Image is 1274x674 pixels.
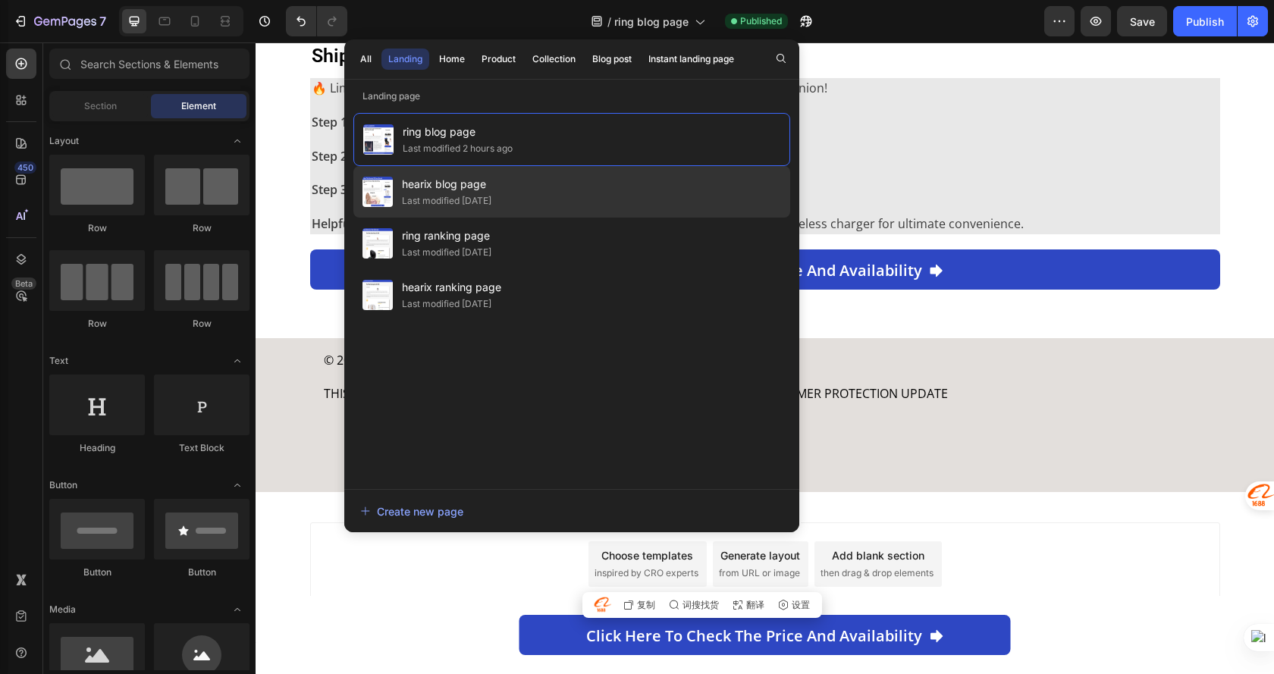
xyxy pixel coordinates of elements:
div: Publish [1186,14,1224,30]
span: hearix blog page [402,175,491,193]
div: 450 [14,161,36,174]
button: All [353,49,378,70]
button: Blog post [585,49,639,70]
div: Text Block [154,441,249,455]
span: ring blog page [403,123,513,141]
p: © 2025 Hearix. All Rights Reserved. Privacy Policy Terms of Service [68,309,951,326]
button: Collection [526,49,582,70]
p: Order Now & Claim Your 70% Discount (While Stocks Last!) [56,71,963,88]
span: Text [49,354,68,368]
span: inspired by CRO experts [339,524,443,538]
a: Click here to check the price and availability [55,207,965,247]
span: Button [49,478,77,492]
span: / [607,14,611,30]
div: Collection [532,52,576,66]
p: THIS IS AN ADVERTISEMENT AND NOT AN ACTUAL NEWS ARTICLE, BLOG, OR CONSUMER PROTECTION UPDATE [68,343,951,359]
div: Row [49,317,145,331]
strong: Helpful Hint: [56,173,128,190]
p: 🔥 Limited-Time Offer: Get 70% OFF Auralink Smart Ring - The Ultimate Health Companion! [56,37,963,54]
span: Toggle open [225,349,249,373]
div: Landing [388,52,422,66]
p: Click here to check the price and availability [331,218,667,238]
div: Beta [11,277,36,290]
span: hearix ranking page [402,278,501,296]
div: Add blank section [576,505,669,521]
span: Published [740,14,782,28]
button: Save [1117,6,1167,36]
button: Landing [381,49,429,70]
div: Create new page [360,503,463,519]
button: 7 [6,6,113,36]
div: Undo/Redo [286,6,347,36]
span: ring ranking page [402,227,491,245]
div: Last modified [DATE] [402,296,491,312]
div: Home [439,52,465,66]
p: Experience 24/7 Health Insights [56,139,963,155]
p: 7 [99,12,106,30]
span: Save [1130,15,1155,28]
span: then drag & drop elements [565,524,678,538]
div: Last modified [DATE] [402,193,491,208]
div: Last modified 2 hours ago [403,141,513,156]
p: Unbox Your Wellness Upgrade [56,105,963,122]
div: Rich Text Editor. Editing area: main [331,584,667,603]
iframe: Design area [256,42,1274,674]
div: Row [49,221,145,235]
div: Blog post [592,52,632,66]
div: Choose templates [346,505,438,521]
button: Home [432,49,472,70]
button: Product [475,49,522,70]
div: Generate layout [465,505,544,521]
p: Click here to check the price and availability [331,584,667,603]
span: Toggle open [225,473,249,497]
div: Product [482,52,516,66]
div: Button [49,566,145,579]
button: Publish [1173,6,1237,36]
a: Rich Text Editor. Editing area: main [264,572,755,613]
strong: Step 3: [56,139,95,155]
span: Toggle open [225,597,249,622]
span: Element [181,99,216,113]
span: Media [49,603,76,616]
button: Create new page [359,496,784,526]
button: Instant landing page [642,49,741,70]
strong: Step 1: [56,71,95,88]
div: Row [154,221,249,235]
p: Landing page [344,89,799,104]
span: Toggle open [225,129,249,153]
div: Button [154,566,249,579]
span: Layout [49,134,79,148]
input: Search Sections & Elements [49,49,249,79]
div: All [360,52,372,66]
div: Row [154,317,249,331]
span: ring blog page [614,14,689,30]
div: Last modified [DATE] [402,245,491,260]
span: Add section [473,472,545,487]
strong: Step 2: [56,105,95,122]
span: from URL or image [463,524,544,538]
p: The perfect tech gift for health-conscious loved ones, paired with our wireless charger for ultim... [56,173,963,190]
div: Instant landing page [648,52,734,66]
span: Section [84,99,117,113]
div: Heading [49,441,145,455]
